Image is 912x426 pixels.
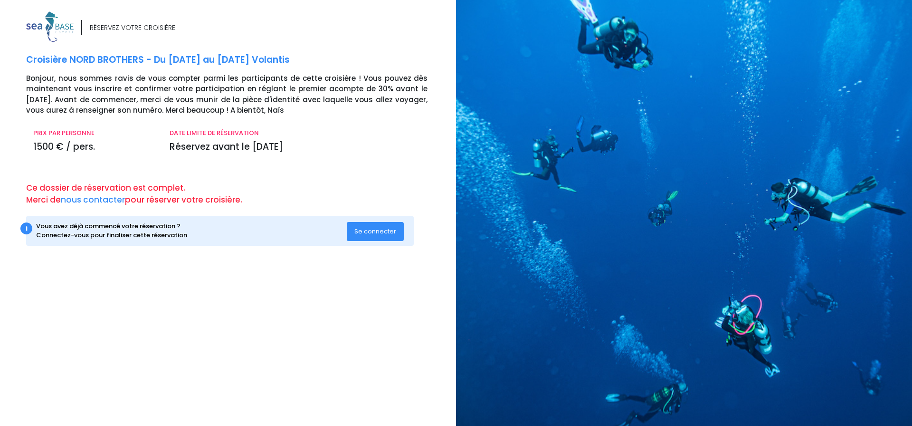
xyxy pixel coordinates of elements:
div: i [20,223,32,234]
div: RÉSERVEZ VOTRE CROISIÈRE [90,23,175,33]
div: Vous avez déjà commencé votre réservation ? Connectez-vous pour finaliser cette réservation. [36,222,347,240]
p: Ce dossier de réservation est complet. Merci de pour réserver votre croisière. [26,182,449,206]
span: Se connecter [354,227,396,236]
p: DATE LIMITE DE RÉSERVATION [170,128,427,138]
a: Se connecter [347,227,404,235]
p: Bonjour, nous sommes ravis de vous compter parmi les participants de cette croisière ! Vous pouve... [26,73,449,116]
p: Croisière NORD BROTHERS - Du [DATE] au [DATE] Volantis [26,53,449,67]
a: nous contacter [61,194,125,205]
button: Se connecter [347,222,404,241]
img: logo_color1.png [26,11,74,42]
p: Réservez avant le [DATE] [170,140,427,154]
p: 1500 € / pers. [33,140,155,154]
p: PRIX PAR PERSONNE [33,128,155,138]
